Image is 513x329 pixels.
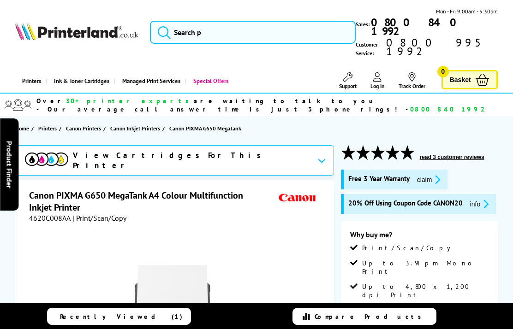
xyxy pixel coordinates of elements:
[437,66,449,77] span: 0
[339,82,357,89] span: Support
[362,259,489,276] span: Up to 3.9ipm Mono Print
[370,82,385,89] span: Log In
[292,308,436,325] a: Compare Products
[73,150,310,170] span: View Cartridges For This Printer
[385,38,498,56] span: 0800 995 1992
[15,23,138,42] a: Printerland Logo
[150,21,356,44] input: Search p
[169,123,244,133] a: Canon PIXMA G650 MegaTank
[72,213,126,223] span: | Print/Scan/Copy
[350,230,489,244] div: Why buy me?
[15,123,29,133] span: Home
[417,153,487,161] button: read 3 customer reviews
[66,123,103,133] a: Canon Printers
[110,123,162,133] a: Canon Inkjet Printers
[348,174,410,185] span: Free 3 Year Warranty
[185,69,233,93] a: Special Offers
[29,213,71,223] span: 4620C008AA
[5,141,14,188] span: Product Finder
[15,123,31,133] a: Home
[36,105,487,113] span: - Our average call answer time is just 3 phone rings! -
[114,69,185,93] a: Managed Print Services
[169,123,241,133] span: Canon PIXMA G650 MegaTank
[66,97,194,105] span: 30+ printer experts
[467,199,492,209] button: promo-description
[36,97,377,105] span: Over are waiting to talk to you
[450,74,471,86] span: Basket
[15,69,46,93] a: Printers
[436,7,498,16] span: Mon - Fri 9:00am - 5:30pm
[66,123,101,133] span: Canon Printers
[47,308,191,325] a: Recently Viewed (1)
[348,199,463,209] span: 20% Off Using Coupon Code CANON20
[414,174,443,185] button: promo-description
[410,105,487,113] span: 0800 840 1992
[362,244,457,252] span: Print/Scan/Copy
[60,312,183,321] span: Recently Viewed (1)
[15,23,138,40] img: Printerland Logo
[441,70,498,90] a: Basket 0
[370,18,497,35] a: 0800 840 1992
[276,189,319,206] img: Canon
[362,282,489,299] span: Up to 4,800 x 1,200 dpi Print
[371,15,463,38] b: 0800 840 1992
[54,69,109,93] span: Ink & Toner Cartridges
[356,38,497,58] span: Customer Service:
[38,123,59,133] a: Printers
[110,123,160,133] span: Canon Inkjet Printers
[356,20,370,29] span: Sales:
[25,153,68,166] img: View Cartridges
[38,123,57,133] span: Printers
[29,189,276,213] h1: Canon PIXMA G650 MegaTank A4 Colour Multifunction Inkjet Printer
[339,72,357,89] a: Support
[315,312,426,321] span: Compare Products
[46,69,114,93] a: Ink & Toner Cartridges
[370,72,385,89] a: Log In
[399,72,425,89] a: Track Order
